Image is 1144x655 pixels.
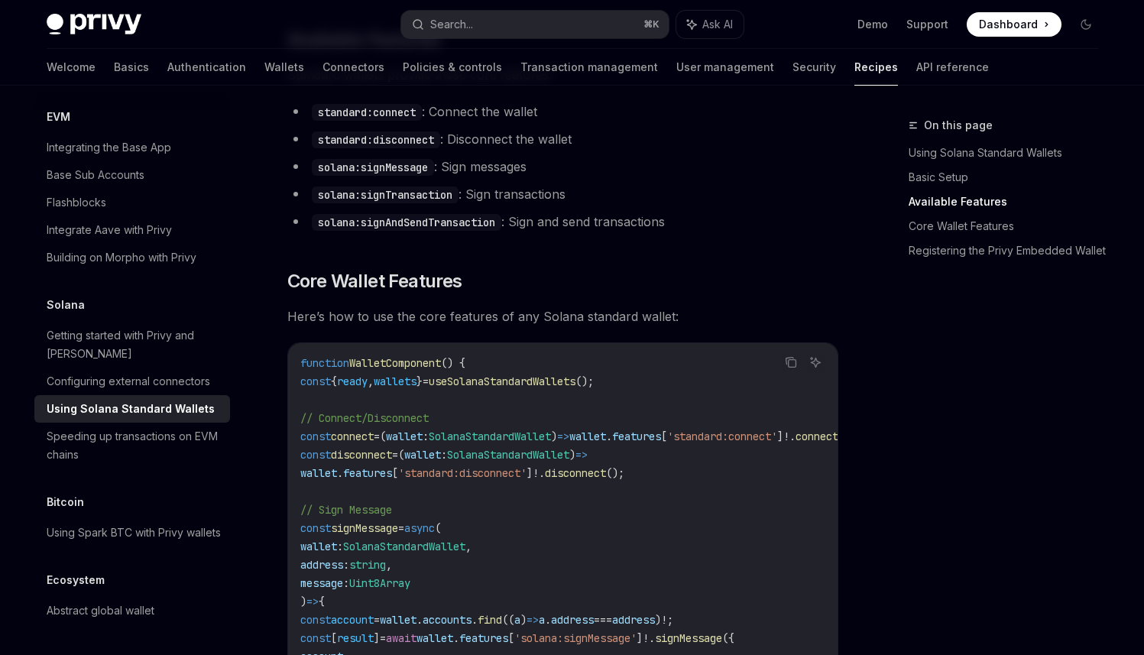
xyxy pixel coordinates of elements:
[429,430,551,443] span: SolanaStandardWallet
[606,430,612,443] span: .
[430,15,473,34] div: Search...
[349,356,441,370] span: WalletComponent
[34,597,230,624] a: Abstract global wallet
[287,101,838,122] li: : Connect the wallet
[47,400,215,418] div: Using Solana Standard Wallets
[300,503,392,517] span: // Sign Message
[453,631,459,645] span: .
[533,466,539,480] span: !
[331,521,398,535] span: signMessage
[404,448,441,462] span: wallet
[34,161,230,189] a: Base Sub Accounts
[909,238,1110,263] a: Registering the Privy Embedded Wallet
[114,49,149,86] a: Basics
[300,356,349,370] span: function
[655,631,722,645] span: signMessage
[520,49,658,86] a: Transaction management
[343,558,349,572] span: :
[287,306,838,327] span: Here’s how to use the core features of any Solana standard wallet:
[34,423,230,469] a: Speeding up transactions on EVM chains
[594,613,612,627] span: ===
[416,631,453,645] span: wallet
[380,631,386,645] span: =
[702,17,733,32] span: Ask AI
[47,49,96,86] a: Welcome
[514,631,637,645] span: 'solana:signMessage'
[331,430,374,443] span: connect
[575,375,594,388] span: ();
[386,558,392,572] span: ,
[47,326,221,363] div: Getting started with Privy and [PERSON_NAME]
[300,576,343,590] span: message
[906,17,948,32] a: Support
[337,540,343,553] span: :
[539,466,545,480] span: .
[331,448,392,462] span: disconnect
[374,631,380,645] span: ]
[300,558,343,572] span: address
[909,214,1110,238] a: Core Wallet Features
[331,631,337,645] span: [
[805,352,825,372] button: Ask AI
[343,466,392,480] span: features
[661,430,667,443] span: [
[312,159,434,176] code: solana:signMessage
[557,430,569,443] span: =>
[34,368,230,395] a: Configuring external connectors
[386,631,416,645] span: await
[47,14,141,35] img: dark logo
[441,448,447,462] span: :
[667,613,673,627] span: ;
[300,466,337,480] span: wallet
[423,375,429,388] span: =
[967,12,1061,37] a: Dashboard
[349,558,386,572] span: string
[551,430,557,443] span: )
[502,613,514,627] span: ((
[34,134,230,161] a: Integrating the Base App
[398,448,404,462] span: (
[789,430,796,443] span: .
[337,631,374,645] span: result
[796,430,838,443] span: connect
[337,466,343,480] span: .
[47,138,171,157] div: Integrating the Base App
[854,49,898,86] a: Recipes
[909,141,1110,165] a: Using Solana Standard Wallets
[374,430,380,443] span: =
[319,595,325,608] span: {
[478,613,502,627] span: find
[300,411,429,425] span: // Connect/Disconnect
[401,11,669,38] button: Search...⌘K
[300,375,331,388] span: const
[34,322,230,368] a: Getting started with Privy and [PERSON_NAME]
[1074,12,1098,37] button: Toggle dark mode
[667,430,777,443] span: 'standard:connect'
[423,430,429,443] span: :
[514,613,520,627] span: a
[637,631,643,645] span: ]
[404,521,435,535] span: async
[472,613,478,627] span: .
[551,613,594,627] span: address
[47,221,172,239] div: Integrate Aave with Privy
[34,216,230,244] a: Integrate Aave with Privy
[287,156,838,177] li: : Sign messages
[47,193,106,212] div: Flashblocks
[916,49,989,86] a: API reference
[47,108,70,126] h5: EVM
[403,49,502,86] a: Policies & controls
[300,521,331,535] span: const
[575,448,588,462] span: =>
[368,375,374,388] span: ,
[264,49,304,86] a: Wallets
[386,430,423,443] span: wallet
[649,631,655,645] span: .
[569,430,606,443] span: wallet
[643,631,649,645] span: !
[374,613,380,627] span: =
[374,375,416,388] span: wallets
[857,17,888,32] a: Demo
[47,166,144,184] div: Base Sub Accounts
[676,11,744,38] button: Ask AI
